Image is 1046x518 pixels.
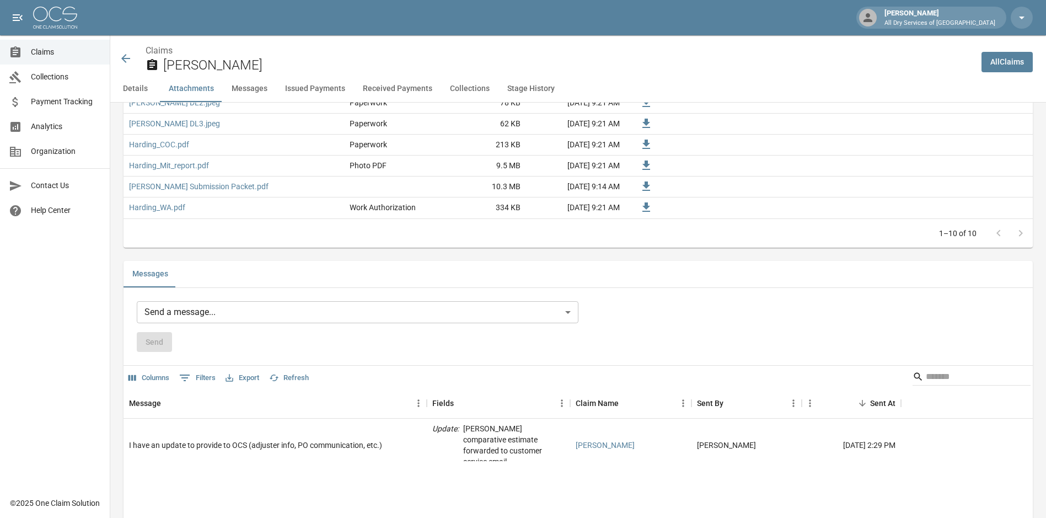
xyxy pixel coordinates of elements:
[124,261,1033,287] div: related-list tabs
[31,46,101,58] span: Claims
[443,156,526,177] div: 9.5 MB
[432,423,459,467] p: Update :
[354,76,441,102] button: Received Payments
[427,388,570,419] div: Fields
[785,395,802,412] button: Menu
[526,156,625,177] div: [DATE] 9:21 AM
[129,181,269,192] a: [PERSON_NAME] Submission Packet.pdf
[443,135,526,156] div: 213 KB
[31,96,101,108] span: Payment Tracking
[802,395,818,412] button: Menu
[31,205,101,216] span: Help Center
[454,396,469,411] button: Sort
[160,76,223,102] button: Attachments
[443,197,526,218] div: 334 KB
[129,160,209,171] a: Harding_Mit_report.pdf
[697,388,723,419] div: Sent By
[129,97,220,108] a: [PERSON_NAME] DL2.jpeg
[619,396,634,411] button: Sort
[7,7,29,29] button: open drawer
[110,76,1046,102] div: anchor tabs
[110,76,160,102] button: Details
[675,395,691,412] button: Menu
[350,118,387,129] div: Paperwork
[137,301,578,323] div: Send a message...
[526,197,625,218] div: [DATE] 9:21 AM
[870,388,895,419] div: Sent At
[443,177,526,197] div: 10.3 MB
[913,368,1031,388] div: Search
[576,388,619,419] div: Claim Name
[432,388,454,419] div: Fields
[554,395,570,412] button: Menu
[697,440,756,451] div: Joe Antonelli
[126,370,172,387] button: Select columns
[124,261,177,287] button: Messages
[884,19,995,28] p: All Dry Services of [GEOGRAPHIC_DATA]
[146,45,173,56] a: Claims
[31,71,101,83] span: Collections
[10,498,100,509] div: © 2025 One Claim Solution
[124,388,427,419] div: Message
[570,388,691,419] div: Claim Name
[223,76,276,102] button: Messages
[31,121,101,132] span: Analytics
[441,76,498,102] button: Collections
[31,146,101,157] span: Organization
[31,180,101,191] span: Contact Us
[146,44,973,57] nav: breadcrumb
[266,370,312,387] button: Refresh
[129,440,382,451] div: I have an update to provide to OCS (adjuster info, PO communication, etc.)
[576,440,635,451] a: [PERSON_NAME]
[410,395,427,412] button: Menu
[129,388,161,419] div: Message
[350,139,387,150] div: Paperwork
[129,139,189,150] a: Harding_COC.pdf
[350,97,387,108] div: Paperwork
[526,93,625,114] div: [DATE] 9:21 AM
[33,7,77,29] img: ocs-logo-white-transparent.png
[350,202,416,213] div: Work Authorization
[855,396,870,411] button: Sort
[443,114,526,135] div: 62 KB
[129,202,185,213] a: Harding_WA.pdf
[129,118,220,129] a: [PERSON_NAME] DL3.jpeg
[161,396,176,411] button: Sort
[443,93,526,114] div: 78 KB
[691,388,802,419] div: Sent By
[981,52,1033,72] a: AllClaims
[526,114,625,135] div: [DATE] 9:21 AM
[939,228,977,239] p: 1–10 of 10
[463,423,565,467] p: [PERSON_NAME] comparative estimate forwarded to customer service email.
[526,177,625,197] div: [DATE] 9:14 AM
[498,76,564,102] button: Stage History
[223,370,262,387] button: Export
[802,419,901,472] div: [DATE] 2:29 PM
[350,160,387,171] div: Photo PDF
[276,76,354,102] button: Issued Payments
[176,369,218,387] button: Show filters
[802,388,901,419] div: Sent At
[880,8,1000,28] div: [PERSON_NAME]
[163,57,973,73] h2: [PERSON_NAME]
[526,135,625,156] div: [DATE] 9:21 AM
[723,396,739,411] button: Sort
